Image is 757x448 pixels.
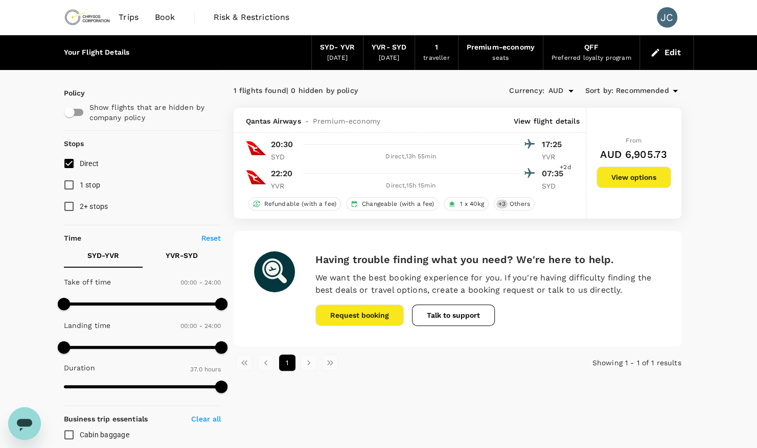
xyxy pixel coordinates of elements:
p: Clear all [191,414,221,424]
div: Refundable (with a fee) [248,197,341,210]
div: Changeable (with a fee) [346,197,439,210]
span: Changeable (with a fee) [358,200,438,208]
p: Take off time [64,277,111,287]
div: YVR - SYD [372,42,406,53]
span: Recommended [616,85,669,97]
div: 1 flights found | 0 hidden by policy [234,85,457,97]
p: Showing 1 - 1 of 1 results [532,358,681,368]
p: View flight details [514,116,580,126]
div: 1 [435,42,438,53]
p: YVR - SYD [166,250,198,261]
div: traveller [423,53,449,63]
p: 22:20 [271,168,293,180]
strong: Business trip essentials [64,415,148,423]
img: QF [246,138,266,158]
span: 00:00 - 24:00 [180,322,221,329]
div: QFF [584,42,598,53]
button: Talk to support [412,304,495,326]
span: - [301,116,313,126]
p: 20:30 [271,138,293,151]
span: 37.0 hours [190,366,221,373]
span: + 3 [496,200,508,208]
div: JC [657,7,677,28]
div: seats [492,53,509,63]
div: [DATE] [379,53,399,63]
span: Others [506,200,534,208]
p: 07:35 [542,168,567,180]
p: Landing time [64,320,111,331]
div: 1 x 40kg [444,197,488,210]
span: Trips [119,11,139,23]
h6: Having trouble finding what you need? We're here to help. [315,251,661,268]
button: View options [597,167,671,188]
span: Cabin baggage [80,431,129,439]
span: Risk & Restrictions [214,11,290,23]
span: +2d [560,162,571,173]
button: page 1 [279,355,295,371]
p: 17:25 [542,138,567,151]
span: Sort by : [585,85,613,97]
p: Policy [64,88,73,98]
div: +3Others [494,197,535,210]
span: 2+ stops [80,202,108,210]
span: Premium-economy [313,116,380,126]
span: Refundable (with a fee) [260,200,340,208]
div: Premium-economy [467,42,535,53]
p: YVR [271,181,296,191]
div: Direct , 13h 55min [303,152,519,162]
iframe: Button to launch messaging window [8,407,41,440]
div: [DATE] [327,53,348,63]
button: Request booking [315,304,404,326]
div: Preferred loyalty program [552,53,631,63]
span: 1 x 40kg [455,200,488,208]
p: Show flights that are hidden by company policy [89,102,214,123]
span: From [626,137,641,144]
img: QF [246,167,266,187]
p: We want the best booking experience for you. If you're having difficulty finding the best deals o... [315,272,661,296]
p: YVR [542,152,567,162]
button: Edit [648,44,685,61]
nav: pagination navigation [234,355,532,371]
p: Reset [201,233,221,243]
span: Direct [80,159,99,168]
div: SYD - YVR [320,42,355,53]
div: Direct , 15h 15min [303,181,519,191]
div: Your Flight Details [64,47,130,58]
h6: AUD 6,905.73 [600,146,667,162]
span: 1 stop [80,181,101,189]
strong: Stops [64,139,84,148]
span: Qantas Airways [246,116,301,126]
span: Currency : [509,85,544,97]
img: Chrysos Corporation [64,6,111,29]
span: 00:00 - 24:00 [180,279,221,286]
span: Book [155,11,175,23]
p: SYD [542,181,567,191]
p: SYD [271,152,296,162]
p: Duration [64,363,95,373]
p: SYD - YVR [87,250,119,261]
p: Time [64,233,82,243]
button: Open [564,84,578,98]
